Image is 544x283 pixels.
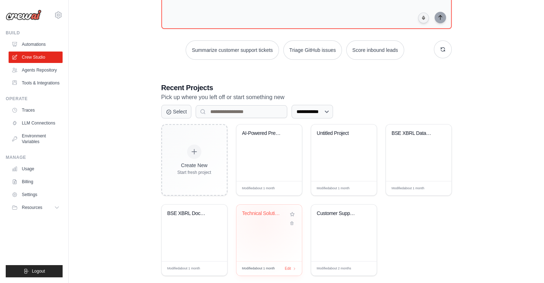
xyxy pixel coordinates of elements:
[346,40,404,60] button: Score inbound leads
[9,202,63,213] button: Resources
[167,210,211,217] div: BSE XBRL Document Downloader
[317,130,360,137] div: Untitled Project
[9,176,63,187] a: Billing
[242,210,285,217] div: Technical Solution Planning & Estimation Automation
[317,186,350,191] span: Modified about 1 month
[418,13,429,23] button: Click to speak your automation idea
[9,163,63,175] a: Usage
[161,93,452,102] p: Pick up where you left off or start something new
[186,40,279,60] button: Summarize customer support tickets
[9,52,63,63] a: Crew Studio
[359,186,366,191] span: Edit
[161,83,452,93] h3: Recent Projects
[6,10,41,20] img: Logo
[392,130,435,137] div: BSE XBRL Data Extraction Automation
[6,265,63,277] button: Logout
[9,77,63,89] a: Tools & Integrations
[288,220,296,227] button: Delete project
[434,186,440,191] span: Edit
[177,162,211,169] div: Create New
[6,96,63,102] div: Operate
[167,266,200,271] span: Modified about 1 month
[161,105,192,118] button: Select
[9,117,63,129] a: LLM Connections
[434,40,452,58] button: Get new suggestions
[6,155,63,160] div: Manage
[9,39,63,50] a: Automations
[242,266,275,271] span: Modified about 1 month
[288,210,296,218] button: Add to favorites
[285,266,291,271] span: Edit
[359,266,366,271] span: Edit
[177,170,211,175] div: Start fresh project
[392,186,425,191] span: Modified about 1 month
[283,40,342,60] button: Triage GitHub issues
[32,268,45,274] span: Logout
[242,186,275,191] span: Modified about 1 month
[9,189,63,200] a: Settings
[9,64,63,76] a: Agents Repository
[285,186,291,191] span: Edit
[9,130,63,147] a: Environment Variables
[317,210,360,217] div: Customer Support Ticket Automation
[6,30,63,36] div: Build
[9,104,63,116] a: Traces
[22,205,42,210] span: Resources
[317,266,351,271] span: Modified about 2 months
[210,266,216,271] span: Edit
[242,130,285,137] div: AI-Powered Presentation Generator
